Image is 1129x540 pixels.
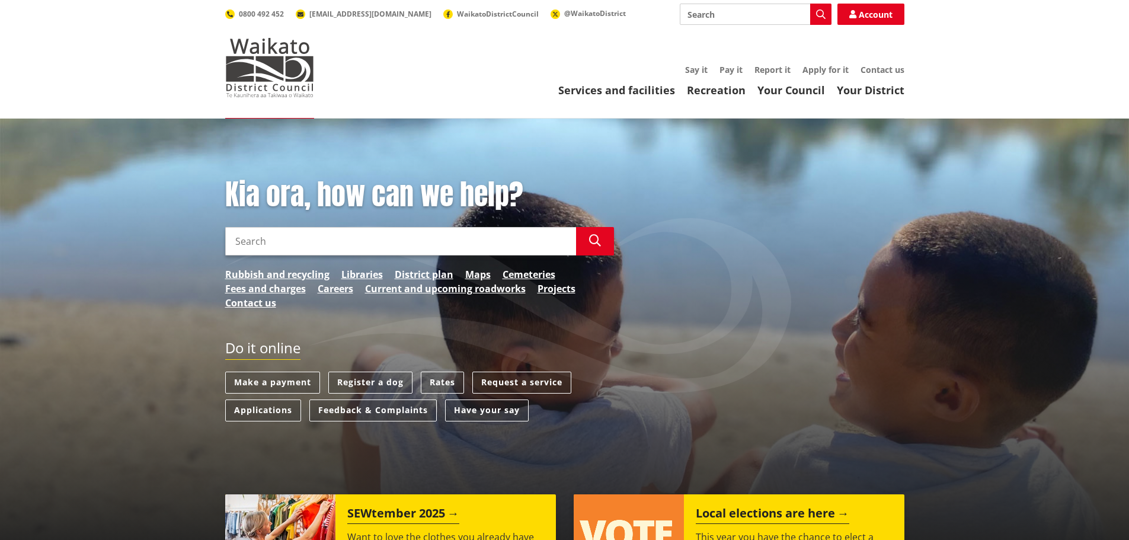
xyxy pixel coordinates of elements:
a: Services and facilities [558,83,675,97]
h2: Local elections are here [696,506,849,524]
a: Request a service [472,372,571,394]
a: Report it [754,64,791,75]
a: Say it [685,64,708,75]
a: Pay it [719,64,743,75]
h2: Do it online [225,340,300,360]
a: 0800 492 452 [225,9,284,19]
a: Make a payment [225,372,320,394]
a: Your Council [757,83,825,97]
a: Projects [538,282,575,296]
a: Rates [421,372,464,394]
a: Account [837,4,904,25]
a: Maps [465,267,491,282]
a: Register a dog [328,372,412,394]
h2: SEWtember 2025 [347,506,459,524]
span: 0800 492 452 [239,9,284,19]
a: Recreation [687,83,746,97]
a: Current and upcoming roadworks [365,282,526,296]
input: Search input [680,4,831,25]
a: Libraries [341,267,383,282]
a: District plan [395,267,453,282]
span: @WaikatoDistrict [564,8,626,18]
h1: Kia ora, how can we help? [225,178,614,212]
a: Careers [318,282,353,296]
a: Applications [225,400,301,421]
a: Fees and charges [225,282,306,296]
a: Your District [837,83,904,97]
a: Feedback & Complaints [309,400,437,421]
span: WaikatoDistrictCouncil [457,9,539,19]
a: Contact us [861,64,904,75]
a: Have your say [445,400,529,421]
a: Apply for it [802,64,849,75]
a: Cemeteries [503,267,555,282]
a: WaikatoDistrictCouncil [443,9,539,19]
input: Search input [225,227,576,255]
a: [EMAIL_ADDRESS][DOMAIN_NAME] [296,9,431,19]
img: Waikato District Council - Te Kaunihera aa Takiwaa o Waikato [225,38,314,97]
span: [EMAIL_ADDRESS][DOMAIN_NAME] [309,9,431,19]
a: Contact us [225,296,276,310]
a: Rubbish and recycling [225,267,330,282]
a: @WaikatoDistrict [551,8,626,18]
